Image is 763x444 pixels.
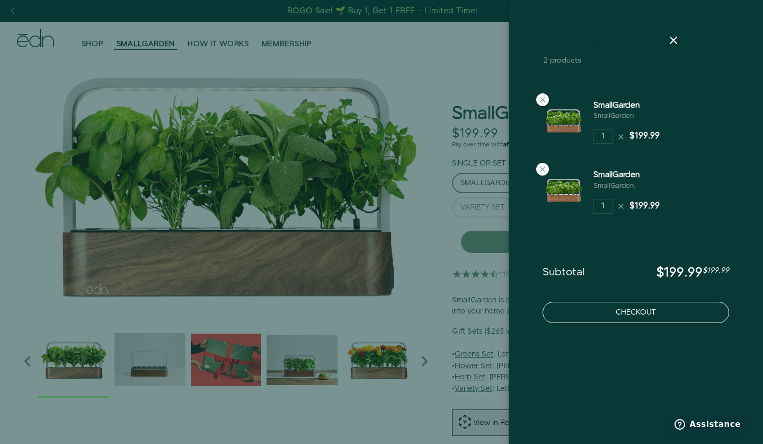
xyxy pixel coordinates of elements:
a: SmallGarden [593,169,640,180]
div: SmallGarden [593,111,640,121]
button: Checkout [543,302,729,323]
span: Subtotal [543,266,584,279]
a: Cart [544,34,602,53]
div: SmallGarden [593,181,640,191]
span: $199.99 [703,265,729,276]
iframe: Ouvre un gadget logiciel dans lequel vous pouvez trouver plus d’informations [668,412,752,439]
div: $199.99 [629,130,660,143]
span: 2 [544,55,548,66]
a: SmallGarden [593,100,640,111]
span: products [550,55,581,66]
img: SmallGarden - SmallGarden [543,100,585,142]
img: SmallGarden - SmallGarden [543,169,585,212]
span: $199.99 [656,264,703,282]
div: $199.99 [629,201,660,213]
